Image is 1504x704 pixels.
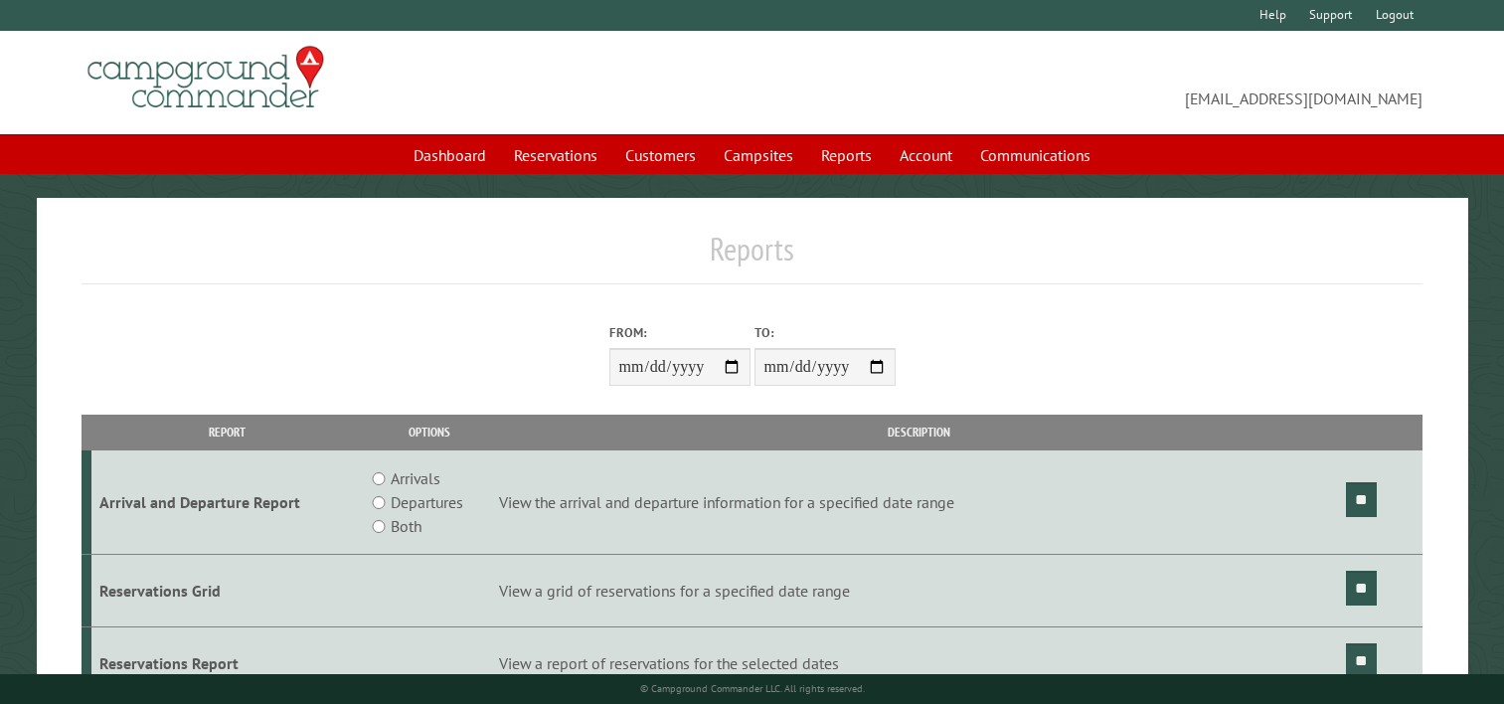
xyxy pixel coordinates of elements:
[91,415,364,449] th: Report
[82,39,330,116] img: Campground Commander
[91,626,364,699] td: Reservations Report
[754,323,896,342] label: To:
[752,55,1423,110] span: [EMAIL_ADDRESS][DOMAIN_NAME]
[640,682,865,695] small: © Campground Commander LLC. All rights reserved.
[496,415,1343,449] th: Description
[391,514,421,538] label: Both
[402,136,498,174] a: Dashboard
[391,490,463,514] label: Departures
[888,136,964,174] a: Account
[609,323,751,342] label: From:
[364,415,496,449] th: Options
[496,555,1343,627] td: View a grid of reservations for a specified date range
[809,136,884,174] a: Reports
[613,136,708,174] a: Customers
[82,230,1422,284] h1: Reports
[968,136,1102,174] a: Communications
[91,450,364,555] td: Arrival and Departure Report
[91,555,364,627] td: Reservations Grid
[502,136,609,174] a: Reservations
[496,626,1343,699] td: View a report of reservations for the selected dates
[391,466,440,490] label: Arrivals
[496,450,1343,555] td: View the arrival and departure information for a specified date range
[712,136,805,174] a: Campsites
